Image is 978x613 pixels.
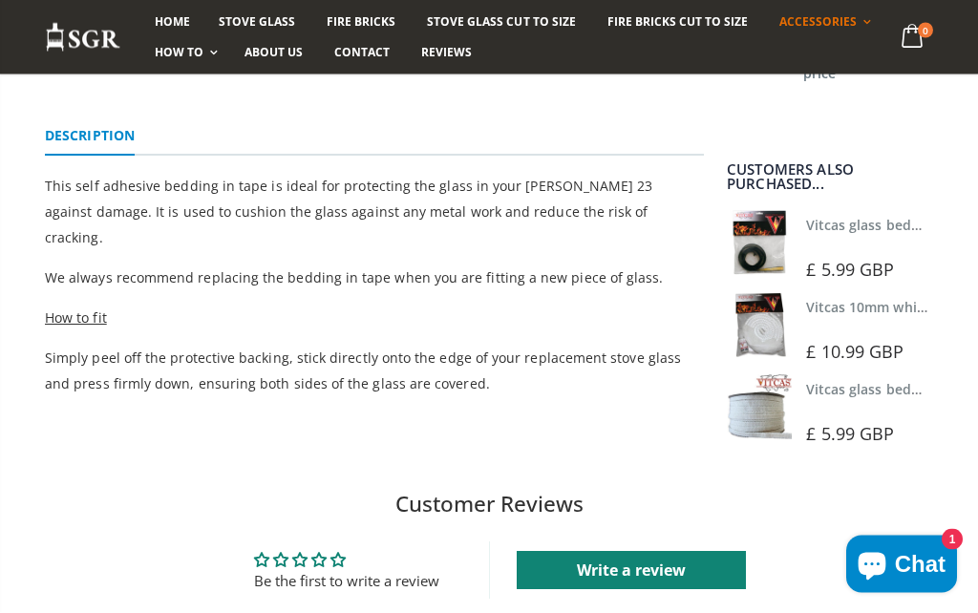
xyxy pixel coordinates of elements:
a: Reviews [407,37,486,68]
span: How To [155,44,203,60]
div: Customers also purchased... [727,163,933,192]
span: 0 [918,23,933,38]
span: Reviews [421,44,472,60]
inbox-online-store-chat: Shopify online store chat [840,536,963,598]
img: Stove Glass Replacement [45,22,121,53]
span: Stove Glass Cut To Size [427,13,575,30]
img: Vitcas white rope, glue and gloves kit 10mm [727,293,792,358]
a: Accessories [765,7,881,37]
span: Fire Bricks Cut To Size [607,13,748,30]
span: About us [244,44,303,60]
span: £ 5.99 GBP [806,259,894,282]
span: Contact [334,44,390,60]
a: Write a review [517,552,746,590]
span: £ 10.99 GBP [806,341,904,364]
img: Vitcas stove glass bedding in tape [727,211,792,276]
div: Average rating is 0.00 stars [254,550,439,571]
p: We always recommend replacing the bedding in tape when you are fitting a new piece of glass. [45,265,704,291]
span: Fire Bricks [327,13,395,30]
p: This self adhesive bedding in tape is ideal for protecting the glass in your [PERSON_NAME] 23 aga... [45,174,704,251]
a: Stove Glass [204,7,309,37]
a: Stove Glass Cut To Size [413,7,589,37]
span: How to fit [45,309,107,328]
a: About us [230,37,317,68]
span: £ 5.99 GBP [806,423,894,446]
img: Vitcas stove glass bedding in tape [727,375,792,440]
a: Home [140,7,204,37]
h2: Customer Reviews [15,490,963,520]
div: Be the first to write a review [254,572,439,592]
a: 0 [894,19,933,56]
span: Stove Glass [219,13,295,30]
a: How To [140,37,227,68]
a: Fire Bricks Cut To Size [593,7,762,37]
a: Description [45,118,135,157]
p: Simply peel off the protective backing, stick directly onto the edge of your replacement stove gl... [45,346,704,397]
a: Contact [320,37,404,68]
span: Accessories [779,13,857,30]
span: Home [155,13,190,30]
a: Fire Bricks [312,7,410,37]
